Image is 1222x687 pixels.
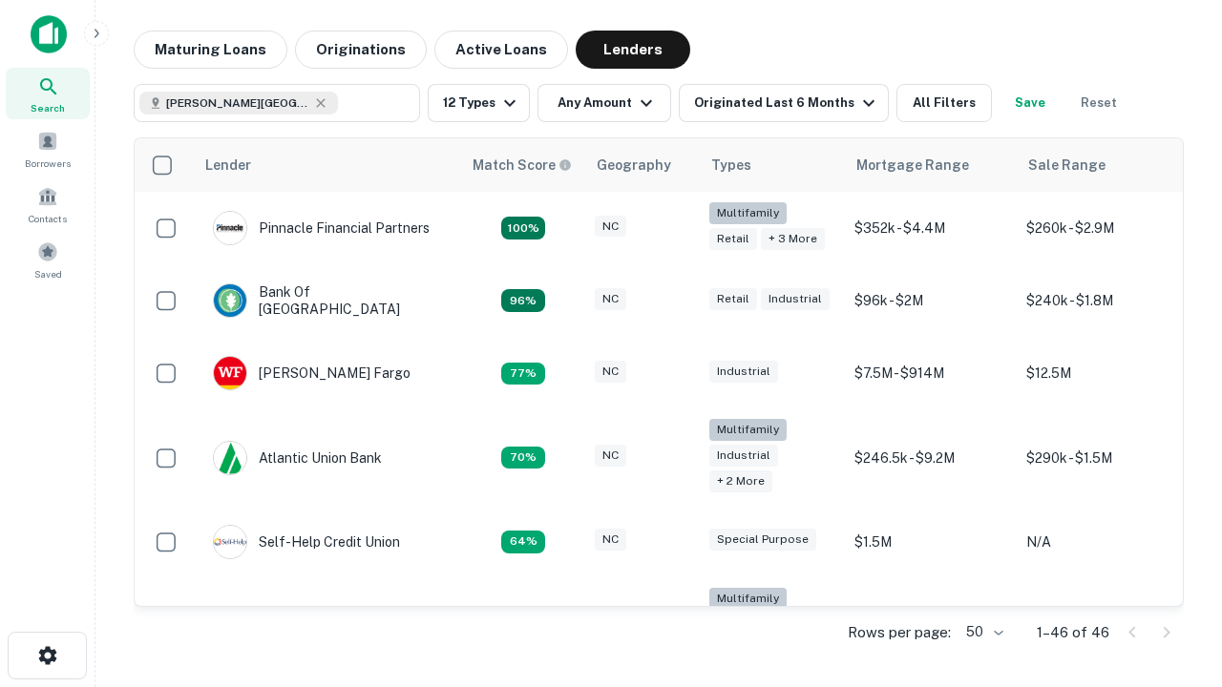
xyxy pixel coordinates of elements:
button: Reset [1068,84,1129,122]
div: Types [711,154,751,177]
div: Matching Properties: 12, hasApolloMatch: undefined [501,363,545,385]
img: picture [214,526,246,558]
span: Saved [34,266,62,281]
div: Lender [205,154,251,177]
div: + 2 more [709,470,772,492]
div: + 3 more [761,228,825,250]
div: Multifamily [709,419,787,441]
div: Industrial [761,288,830,310]
p: 1–46 of 46 [1037,621,1109,644]
div: NC [595,216,626,238]
td: $290k - $1.5M [1017,409,1189,506]
div: Multifamily [709,202,787,224]
span: [PERSON_NAME][GEOGRAPHIC_DATA], [GEOGRAPHIC_DATA] [166,94,309,112]
th: Geography [585,138,700,192]
button: Maturing Loans [134,31,287,69]
button: Lenders [576,31,690,69]
button: Any Amount [537,84,671,122]
div: Industrial [709,445,778,467]
span: Search [31,100,65,115]
div: Capitalize uses an advanced AI algorithm to match your search with the best lender. The match sco... [473,155,572,176]
div: Industrial [709,361,778,383]
a: Contacts [6,178,90,230]
td: $96k - $2M [845,264,1017,337]
a: Search [6,68,90,119]
td: $7.5M - $914M [845,337,1017,409]
img: picture [214,357,246,389]
button: Active Loans [434,31,568,69]
div: 50 [959,618,1006,646]
td: $260k - $2.9M [1017,192,1189,264]
button: 12 Types [428,84,530,122]
th: Types [700,138,845,192]
div: Pinnacle Financial Partners [213,211,430,245]
div: Originated Last 6 Months [694,92,880,114]
th: Sale Range [1017,138,1189,192]
td: $265k - $1.1M [1017,578,1189,675]
div: NC [595,529,626,551]
button: Originated Last 6 Months [679,84,889,122]
th: Lender [194,138,461,192]
td: $352k - $4.4M [845,192,1017,264]
a: Saved [6,234,90,285]
a: Borrowers [6,123,90,175]
div: Multifamily [709,588,787,610]
div: Matching Properties: 10, hasApolloMatch: undefined [501,531,545,553]
div: Special Purpose [709,529,816,551]
img: picture [214,442,246,474]
td: $12.5M [1017,337,1189,409]
div: Mortgage Range [856,154,969,177]
div: Self-help Credit Union [213,525,400,559]
img: capitalize-icon.png [31,15,67,53]
div: NC [595,361,626,383]
iframe: Chat Widget [1127,473,1222,565]
p: Rows per page: [848,621,951,644]
h6: Match Score [473,155,568,176]
div: NC [595,445,626,467]
button: All Filters [896,84,992,122]
div: Geography [597,154,671,177]
div: Retail [709,228,757,250]
button: Originations [295,31,427,69]
div: Matching Properties: 15, hasApolloMatch: undefined [501,289,545,312]
span: Borrowers [25,156,71,171]
div: Matching Properties: 11, hasApolloMatch: undefined [501,447,545,469]
td: $246.5k - $9.2M [845,409,1017,506]
span: Contacts [29,211,67,226]
img: picture [214,284,246,317]
th: Mortgage Range [845,138,1017,192]
img: picture [214,212,246,244]
td: N/A [1017,506,1189,578]
button: Save your search to get updates of matches that match your search criteria. [1000,84,1061,122]
td: $240k - $1.8M [1017,264,1189,337]
div: Bank Of [GEOGRAPHIC_DATA] [213,283,442,318]
td: $225.3k - $21M [845,578,1017,675]
div: Retail [709,288,757,310]
div: Atlantic Union Bank [213,441,382,475]
div: Sale Range [1028,154,1106,177]
div: NC [595,288,626,310]
div: Matching Properties: 28, hasApolloMatch: undefined [501,217,545,239]
div: [PERSON_NAME] Fargo [213,356,411,390]
td: $1.5M [845,506,1017,578]
th: Capitalize uses an advanced AI algorithm to match your search with the best lender. The match sco... [461,138,585,192]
